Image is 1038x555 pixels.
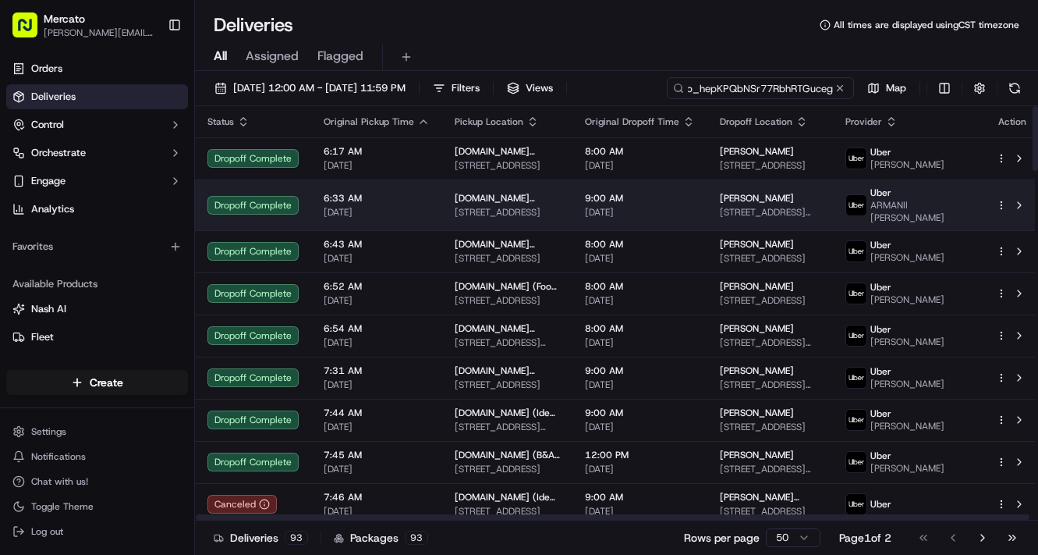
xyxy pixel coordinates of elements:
[455,280,560,293] span: [DOMAIN_NAME] (Food Fair Fresh Market ([STREET_ADDRESS]) )
[16,249,44,277] img: 1736555255976-a54dd68f-1ca7-489b-9aae-adbdc363a1c4
[214,12,293,37] h1: Deliveries
[214,530,308,546] div: Deliveries
[324,449,430,461] span: 7:45 AM
[455,116,523,128] span: Pickup Location
[870,323,891,336] span: Uber
[12,302,182,316] a: Nash AI
[31,500,94,513] span: Toggle Theme
[324,336,430,349] span: [DATE]
[870,251,944,264] span: [PERSON_NAME]
[720,159,820,172] span: [STREET_ADDRESS]
[16,162,284,187] p: Welcome 👋
[31,302,66,316] span: Nash AI
[585,449,695,461] span: 12:00 PM
[585,421,695,433] span: [DATE]
[870,365,891,378] span: Uber
[720,238,794,251] span: [PERSON_NAME]
[500,77,560,99] button: Views
[31,330,54,344] span: Fleet
[996,116,1029,128] div: Action
[886,81,906,95] span: Map
[455,159,560,172] span: [STREET_ADDRESS]
[585,407,695,419] span: 9:00 AM
[214,47,227,66] span: All
[6,169,188,194] button: Engage
[31,525,63,538] span: Log out
[31,90,76,104] span: Deliveries
[6,234,188,259] div: Favorites
[455,192,560,205] span: [DOMAIN_NAME] (Bagel Guild)
[324,280,430,293] span: 6:52 AM
[846,195,866,215] img: uber-new-logo.jpeg
[455,206,560,219] span: [STREET_ADDRESS]
[31,425,66,438] span: Settings
[324,505,430,518] span: [DATE]
[324,116,414,128] span: Original Pickup Time
[455,336,560,349] span: [STREET_ADDRESS][PERSON_NAME]
[44,11,85,27] button: Mercato
[455,145,560,158] span: [DOMAIN_NAME] (Bravo Supermarkets (24-[GEOGRAPHIC_DATA]))
[870,199,971,224] span: ARMANII [PERSON_NAME]
[585,379,695,391] span: [DATE]
[90,375,123,390] span: Create
[720,294,820,307] span: [STREET_ADDRESS]
[720,322,794,335] span: [PERSON_NAME]
[265,254,284,272] button: Start new chat
[324,238,430,251] span: 6:43 AM
[846,326,866,346] img: uber-new-logo.jpeg
[720,206,820,219] span: [STREET_ADDRESS][PERSON_NAME]
[455,294,560,307] span: [STREET_ADDRESS]
[53,249,256,265] div: Start new chat
[684,530,760,546] p: Rows per page
[324,206,430,219] span: [DATE]
[455,379,560,391] span: [STREET_ADDRESS]
[324,379,430,391] span: [DATE]
[455,322,560,335] span: [DOMAIN_NAME] (Bravo Supermarkets ([STREET_ADDRESS][PERSON_NAME]))
[846,241,866,261] img: uber-new-logo.jpeg
[6,325,188,350] button: Fleet
[455,463,560,475] span: [STREET_ADDRESS]
[585,322,695,335] span: 8:00 AM
[720,336,820,349] span: [STREET_ADDRESS][PERSON_NAME]
[585,365,695,377] span: 9:00 AM
[585,280,695,293] span: 8:00 AM
[455,421,560,433] span: [STREET_ADDRESS][DEMOGRAPHIC_DATA]
[246,47,299,66] span: Assigned
[207,116,234,128] span: Status
[585,206,695,219] span: [DATE]
[845,116,882,128] span: Provider
[6,6,161,44] button: Mercato[PERSON_NAME][EMAIL_ADDRESS][PERSON_NAME][DOMAIN_NAME]
[6,56,188,81] a: Orders
[720,449,794,461] span: [PERSON_NAME]
[155,365,189,376] span: Pylon
[585,238,695,251] span: 8:00 AM
[585,491,695,503] span: 9:00 AM
[147,326,250,342] span: API Documentation
[44,27,155,39] button: [PERSON_NAME][EMAIL_ADDRESS][PERSON_NAME][DOMAIN_NAME]
[720,491,820,503] span: [PERSON_NAME] Larnac-[PERSON_NAME]
[31,202,74,216] span: Analytics
[12,330,182,344] a: Fleet
[720,192,794,205] span: [PERSON_NAME]
[455,449,560,461] span: [DOMAIN_NAME] (B&A Pork Store)
[455,491,560,503] span: [DOMAIN_NAME] (Ideal Food Basket)
[324,463,430,475] span: [DATE]
[6,521,188,543] button: Log out
[233,81,406,95] span: [DATE] 12:00 AM - [DATE] 11:59 PM
[6,421,188,443] button: Settings
[455,365,560,377] span: [DOMAIN_NAME] ([PERSON_NAME] Farm)
[31,62,62,76] span: Orders
[207,77,413,99] button: [DATE] 12:00 AM - [DATE] 11:59 PM
[870,450,891,462] span: Uber
[585,505,695,518] span: [DATE]
[870,146,891,158] span: Uber
[585,252,695,265] span: [DATE]
[455,252,560,265] span: [STREET_ADDRESS]
[31,174,66,188] span: Engage
[207,495,277,514] button: Canceled
[870,407,891,420] span: Uber
[720,505,820,518] span: [STREET_ADDRESS]
[585,116,679,128] span: Original Dropoff Time
[846,494,866,514] img: uber-new-logo.jpeg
